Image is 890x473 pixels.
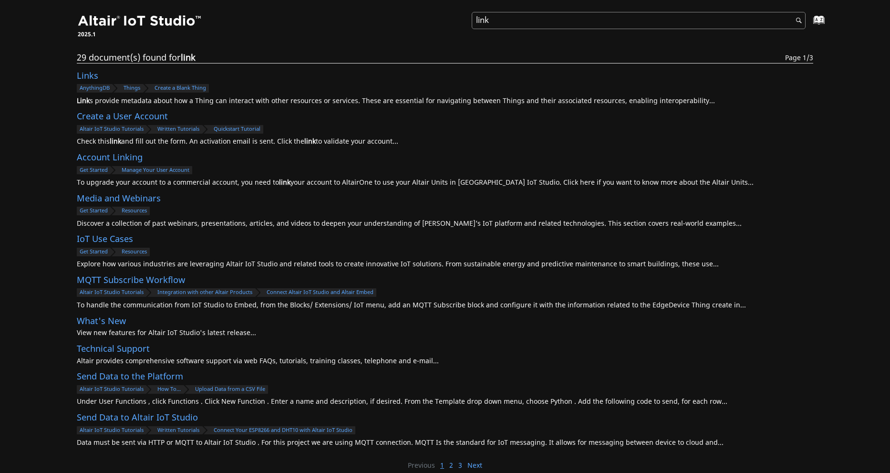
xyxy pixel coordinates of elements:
p: 2025.1 [78,30,203,39]
div: Check this and fill out the form. An activation email is sent. Click the to validate your account... [77,137,810,147]
a: Create a Blank Thing [152,84,209,93]
a: 2 [446,459,456,473]
a: Written Tutorials [155,125,202,134]
a: Altair IoT Studio Tutorials [77,385,146,394]
a: Get Started [77,248,110,256]
a: Things [121,84,143,93]
a: Connect Altair IoT Studio and Altair Embed [264,288,376,297]
a: Altair IoT Studio Tutorials [77,426,146,435]
a: Resources [119,207,150,215]
a: Technical Support [77,343,150,356]
a: Send Data to Altair IoT Studio [77,411,198,424]
a: Quickstart Tutorial [211,125,263,134]
a: Create a User Account [77,110,168,123]
a: Manage Your User Account [119,166,192,175]
a: Upload Data from a CSV File [193,385,268,394]
span: link [279,178,290,188]
a: Get Started [77,207,110,215]
a: MQTT Subscribe Workflow [77,274,185,287]
a: What's New [77,315,126,328]
a: Connect Your ESP8266 and DHT10 with Altair IoT Studio [211,426,355,435]
div: Data must be sent via HTTP or MQTT to Altair IoT Studio . For this project we are using MQTT conn... [77,438,810,448]
div: Explore how various industries are leveraging Altair IoT Studio and related tools to create innov... [77,260,810,269]
div: 29 document(s) found for [77,53,785,63]
img: Altair IoT Studio [78,14,203,29]
span: link [304,137,316,147]
div: To upgrade your account to a commercial account, you need to your account to AltairOne to use you... [77,178,810,188]
input: Search query [472,12,806,29]
span: link [181,52,196,64]
a: How To... [155,385,184,394]
a: Go to index terms page [798,20,819,30]
a: Written Tutorials [155,426,202,435]
a: Resources [119,248,150,256]
div: View new features for Altair IoT Studio's latest release... [77,328,810,338]
span: Link [77,96,90,106]
div: Under User Functions , click Functions . Click New Function . Enter a name and description, if de... [77,397,810,407]
a: Send Data to the Platform [77,370,183,383]
button: Search [783,12,810,31]
a: Links [77,70,98,83]
span: link [110,137,121,147]
a: Altair IoT Studio Tutorials [77,288,146,297]
a: AnythingDB [77,84,112,93]
a: Get Started [77,166,110,175]
a: Media and Webinars [77,192,161,205]
a: Account Linking [77,151,143,164]
a: IoT Use Cases [77,233,133,246]
a: Altair IoT Studio Tutorials [77,125,146,134]
a: Integration with other Altair Products [155,288,255,297]
div: To handle the communication from IoT Studio to Embed, from the Blocks/ Extensions/ IoT menu, add ... [77,301,810,310]
div: Discover a collection of past webinars, presentations, articles, and videos to deepen your unders... [77,219,810,229]
a: Next [465,459,485,473]
div: Page 1/3 [785,53,813,63]
div: Altair provides comprehensive software support via web FAQs, tutorials, training classes, telepho... [77,357,810,366]
a: 1 [437,459,447,473]
div: s provide metadata about how a Thing can interact with other resources or services. These are ess... [77,96,810,106]
a: 3 [455,459,465,473]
